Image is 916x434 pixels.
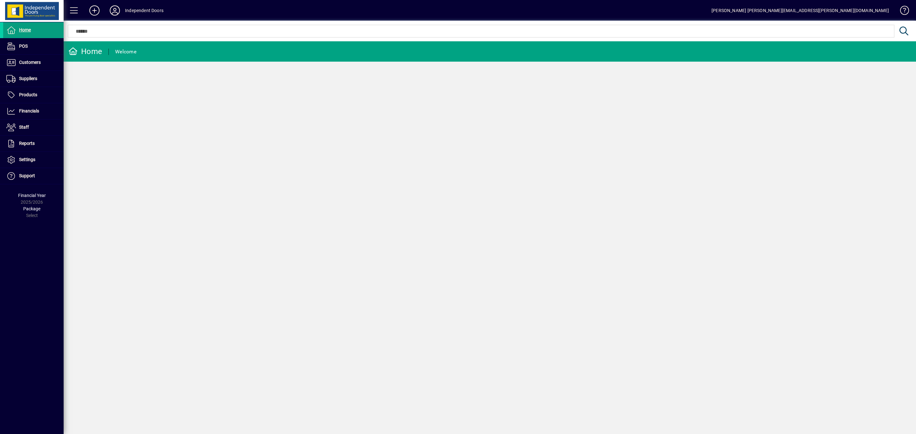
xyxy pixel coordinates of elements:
[19,60,41,65] span: Customers
[3,136,64,152] a: Reports
[3,87,64,103] a: Products
[3,168,64,184] a: Support
[711,5,889,16] div: [PERSON_NAME] [PERSON_NAME][EMAIL_ADDRESS][PERSON_NAME][DOMAIN_NAME]
[19,44,28,49] span: POS
[68,46,102,57] div: Home
[895,1,908,22] a: Knowledge Base
[19,92,37,97] span: Products
[125,5,163,16] div: Independent Doors
[3,38,64,54] a: POS
[3,71,64,87] a: Suppliers
[23,206,40,211] span: Package
[3,55,64,71] a: Customers
[19,125,29,130] span: Staff
[19,141,35,146] span: Reports
[19,173,35,178] span: Support
[3,119,64,135] a: Staff
[19,157,35,162] span: Settings
[19,27,31,32] span: Home
[115,47,136,57] div: Welcome
[19,76,37,81] span: Suppliers
[84,5,105,16] button: Add
[3,152,64,168] a: Settings
[19,108,39,113] span: Financials
[18,193,46,198] span: Financial Year
[105,5,125,16] button: Profile
[3,103,64,119] a: Financials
